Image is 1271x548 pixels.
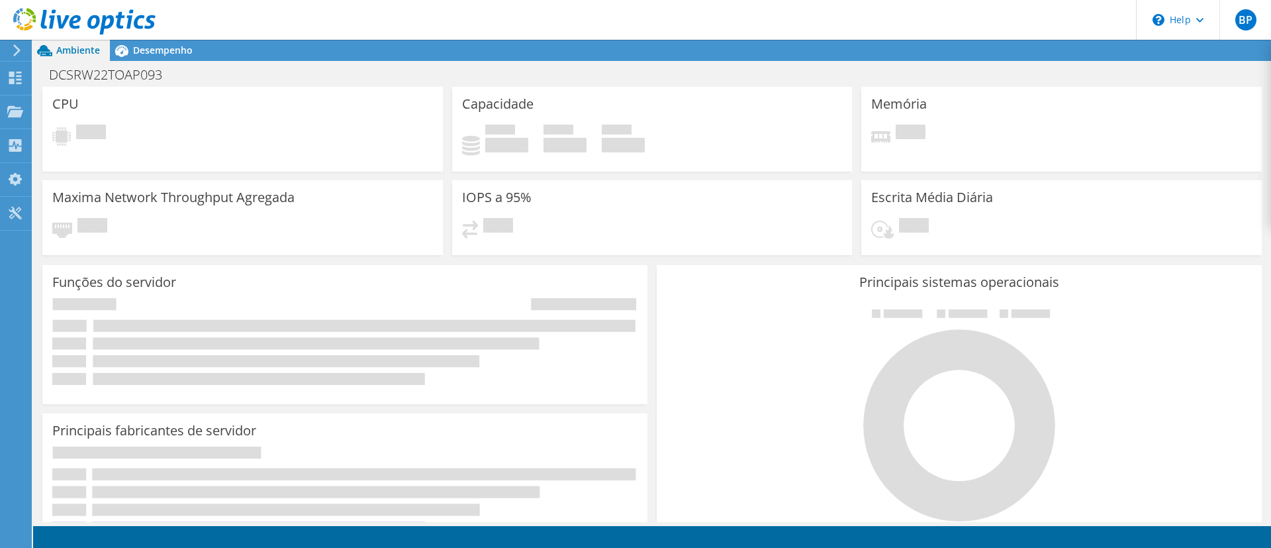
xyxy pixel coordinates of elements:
h3: Funções do servidor [52,275,176,290]
h1: DCSRW22TOAP093 [43,68,183,82]
h3: IOPS a 95% [462,190,532,205]
span: Pendente [77,218,107,236]
span: Usado [485,125,515,138]
h4: 0 GiB [543,138,587,152]
h3: Memória [871,97,927,111]
h3: Maxima Network Throughput Agregada [52,190,295,205]
h3: Escrita Média Diária [871,190,993,205]
span: Pendente [76,125,106,142]
span: Pendente [899,218,929,236]
span: Total [602,125,632,138]
h3: Capacidade [462,97,534,111]
span: Desempenho [133,44,193,56]
span: Pendente [483,218,513,236]
span: Pendente [896,125,925,142]
h4: 0 GiB [485,138,528,152]
span: BP [1235,9,1256,30]
h3: Principais sistemas operacionais [667,275,1252,290]
h3: Principais fabricantes de servidor [52,423,256,438]
span: Disponível [543,125,573,138]
h4: 0 GiB [602,138,645,152]
span: Ambiente [56,44,100,56]
svg: \n [1153,14,1164,26]
h3: CPU [52,97,79,111]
